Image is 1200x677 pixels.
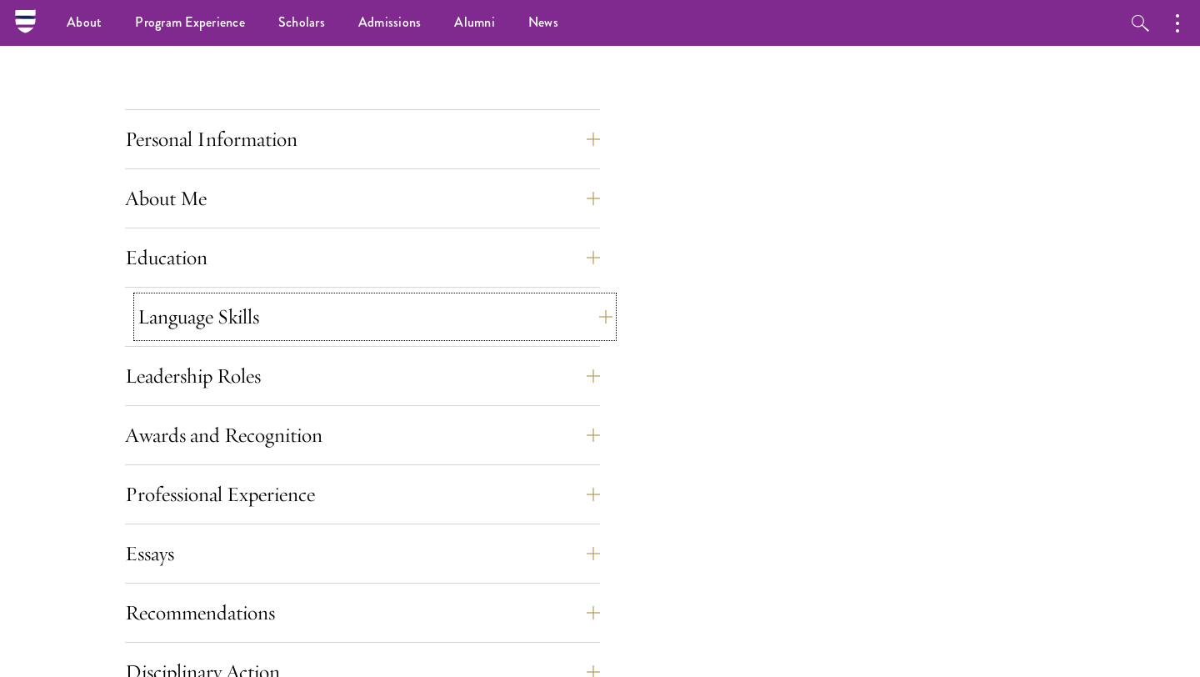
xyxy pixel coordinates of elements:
button: Essays [125,534,600,574]
button: About Me [125,178,600,218]
button: Language Skills [137,297,612,337]
button: Professional Experience [125,474,600,514]
button: Education [125,238,600,278]
button: Personal Information [125,119,600,159]
button: Recommendations [125,593,600,633]
button: Leadership Roles [125,356,600,396]
button: Awards and Recognition [125,415,600,455]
